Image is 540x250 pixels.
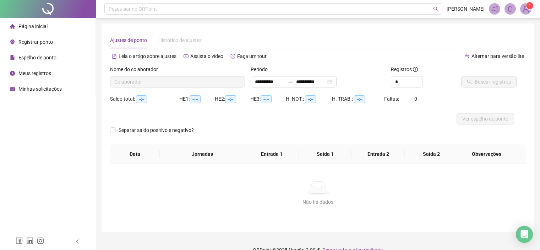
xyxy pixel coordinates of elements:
span: --:-- [190,95,201,103]
th: Observações [453,144,521,164]
span: clock-circle [10,71,15,76]
th: Saída 1 [299,144,352,164]
span: home [10,24,15,29]
span: swap [465,54,470,59]
div: Saldo total: [110,95,179,103]
span: [PERSON_NAME] [447,5,485,13]
span: --:-- [354,95,365,103]
span: Observações [459,150,515,158]
th: Data [110,144,160,164]
div: H. TRAB.: [332,95,384,103]
span: Minhas solicitações [18,86,62,92]
span: info-circle [413,67,418,72]
button: Buscar registros [461,76,517,87]
span: Leia o artigo sobre ajustes [119,53,176,59]
span: Meus registros [18,70,51,76]
span: --:-- [136,95,147,103]
span: Registros [391,65,418,73]
span: instagram [37,237,44,244]
span: 0 [414,96,417,102]
span: facebook [16,237,23,244]
span: schedule [10,86,15,91]
span: --:-- [261,95,272,103]
span: --:-- [225,95,236,103]
span: environment [10,39,15,44]
span: Registrar ponto [18,39,53,45]
span: file [10,55,15,60]
th: Saída 2 [405,144,458,164]
span: Faça um tour [237,53,267,59]
span: 1 [529,3,531,8]
span: left [75,239,80,244]
div: Open Intercom Messenger [516,226,533,243]
th: Entrada 2 [352,144,405,164]
span: linkedin [26,237,33,244]
span: Espelho de ponto [18,55,56,60]
th: Jornadas [160,144,245,164]
label: Período [251,65,272,73]
img: 87172 [520,4,531,14]
span: notification [491,6,498,12]
div: HE 2: [215,95,250,103]
span: Assista o vídeo [190,53,223,59]
span: file-text [112,54,117,59]
button: Ver espelho de ponto [457,113,514,124]
span: to [288,79,293,85]
span: Página inicial [18,23,48,29]
span: Histórico de ajustes [158,37,202,43]
span: bell [507,6,513,12]
span: youtube [184,54,189,59]
label: Nome do colaborador [110,65,163,73]
div: HE 3: [250,95,286,103]
span: --:-- [305,95,316,103]
div: HE 1: [179,95,215,103]
span: history [230,54,235,59]
span: swap-right [288,79,293,85]
span: Alternar para versão lite [471,53,524,59]
th: Entrada 1 [245,144,299,164]
span: Faltas: [384,96,400,102]
span: search [433,6,438,12]
span: Ajustes de ponto [110,37,147,43]
div: Não há dados [119,198,517,206]
span: Separar saldo positivo e negativo? [116,126,197,134]
sup: Atualize o seu contato no menu Meus Dados [526,2,533,9]
div: H. NOT.: [286,95,332,103]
